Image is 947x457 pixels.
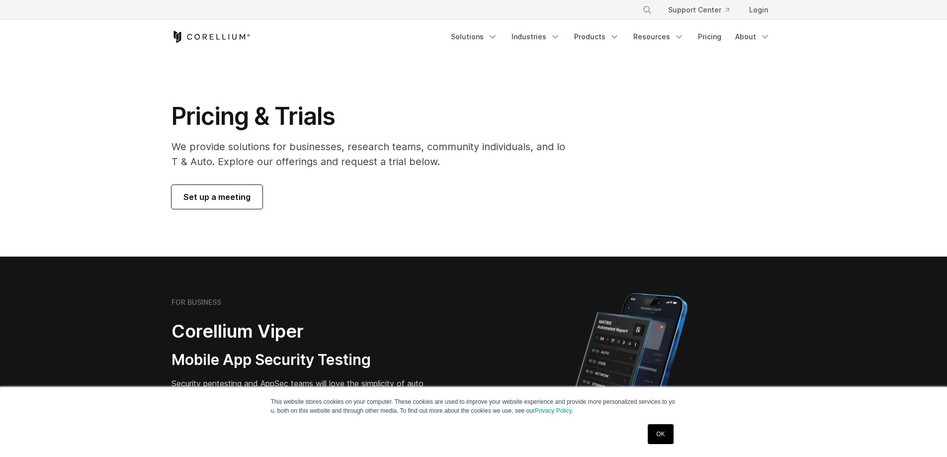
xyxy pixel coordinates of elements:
a: Set up a meeting [172,185,262,209]
a: Industries [506,28,566,46]
a: About [729,28,776,46]
a: 科雷利姆之家 [172,31,251,43]
a: Solutions [445,28,504,46]
span: Set up a meeting [183,191,251,203]
a: Products [568,28,625,46]
div: 导航菜单 [445,28,776,46]
h3: Mobile App Security Testing [172,351,426,369]
a: Support Center [660,1,737,19]
h2: Corellium Viper [172,320,426,343]
p: Security pentesting and AppSec teams will love the simplicity of automated report generation comb... [172,377,426,413]
button: 搜索 [638,1,656,19]
p: We provide solutions for businesses, research teams, community individuals, and IoT & Auto. Explo... [172,139,568,169]
h6: FOR BUSINESS [172,298,221,307]
p: This website stores cookies on your computer. These cookies are used to improve your website expe... [271,397,677,415]
a: Pricing [692,28,727,46]
a: OK [648,424,673,444]
a: Login [741,1,776,19]
a: Privacy Policy. [535,407,573,414]
h1: Pricing & Trials [172,101,568,131]
div: 导航菜单 [630,1,776,19]
a: Resources [627,28,690,46]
